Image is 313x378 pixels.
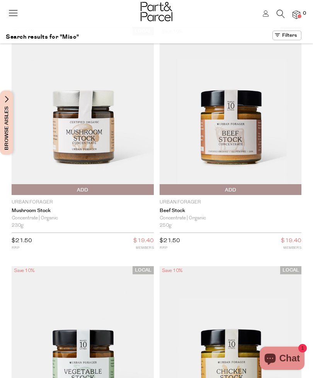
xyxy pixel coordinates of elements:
p: Urban Forager [160,199,302,206]
img: Part&Parcel [141,2,172,21]
span: Browse Aisles [2,91,11,155]
div: Save 10% [12,266,37,275]
a: 0 [293,10,300,19]
a: Beef Stock [160,208,302,214]
h1: Search results for "Miso" [6,31,79,43]
a: Mushroom Stock [12,208,154,214]
span: LOCAL [280,266,301,274]
small: RRP [160,245,180,251]
span: $19.40 [281,236,301,246]
span: 0 [301,10,308,17]
img: Mushroom Stock [12,27,154,195]
p: Urban Forager [12,199,154,206]
span: LOCAL [133,266,154,274]
img: Beef Stock [160,27,302,195]
span: $21.50 [160,238,180,244]
span: $21.50 [12,238,32,244]
small: MEMBERS [133,245,154,251]
small: MEMBERS [281,245,301,251]
span: 230g [12,222,24,229]
div: Concentrate | Organic [160,215,302,222]
button: Add To Parcel [160,184,302,195]
span: 250g [160,222,172,229]
div: Concentrate | Organic [12,215,154,222]
inbox-online-store-chat: Shopify online store chat [257,347,307,372]
div: Save 10% [160,266,185,275]
button: Add To Parcel [12,184,154,195]
span: $19.40 [133,236,154,246]
small: RRP [12,245,32,251]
